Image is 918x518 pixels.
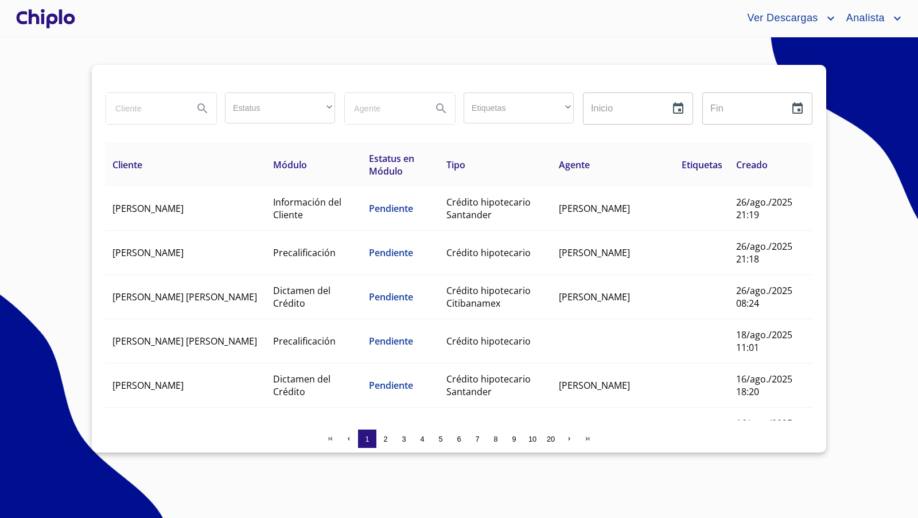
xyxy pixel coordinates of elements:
[736,159,768,171] span: Creado
[446,246,531,259] span: Crédito hipotecario
[559,159,590,171] span: Agente
[273,196,341,221] span: Información del Cliente
[112,202,184,215] span: [PERSON_NAME]
[738,9,823,28] span: Ver Descargas
[464,92,574,123] div: ​
[468,430,487,448] button: 7
[736,284,792,310] span: 26/ago./2025 08:24
[369,291,413,303] span: Pendiente
[559,246,630,259] span: [PERSON_NAME]
[112,159,142,171] span: Cliente
[838,9,890,28] span: Analista
[369,152,414,177] span: Estatus en Módulo
[273,159,307,171] span: Módulo
[512,435,516,443] span: 9
[523,430,542,448] button: 10
[420,435,424,443] span: 4
[738,9,837,28] button: account of current user
[383,435,387,443] span: 2
[376,430,395,448] button: 2
[413,430,431,448] button: 4
[838,9,904,28] button: account of current user
[273,246,336,259] span: Precalificación
[369,202,413,215] span: Pendiente
[225,92,335,123] div: ​
[736,373,792,398] span: 16/ago./2025 18:20
[457,435,461,443] span: 6
[542,430,560,448] button: 20
[112,246,184,259] span: [PERSON_NAME]
[402,435,406,443] span: 3
[273,335,336,347] span: Precalificación
[431,430,450,448] button: 5
[358,430,376,448] button: 1
[487,430,505,448] button: 8
[528,435,536,443] span: 10
[736,240,792,265] span: 26/ago./2025 21:18
[112,291,257,303] span: [PERSON_NAME] [PERSON_NAME]
[475,435,479,443] span: 7
[106,93,184,124] input: search
[427,95,455,122] button: Search
[189,95,216,122] button: Search
[446,196,531,221] span: Crédito hipotecario Santander
[345,93,423,124] input: search
[438,435,442,443] span: 5
[505,430,523,448] button: 9
[273,284,330,310] span: Dictamen del Crédito
[450,430,468,448] button: 6
[493,435,497,443] span: 8
[559,379,630,392] span: [PERSON_NAME]
[369,379,413,392] span: Pendiente
[547,435,555,443] span: 20
[559,291,630,303] span: [PERSON_NAME]
[369,335,413,347] span: Pendiente
[736,328,792,354] span: 18/ago./2025 11:01
[273,373,330,398] span: Dictamen del Crédito
[369,246,413,259] span: Pendiente
[395,430,413,448] button: 3
[112,335,257,347] span: [PERSON_NAME] [PERSON_NAME]
[446,373,531,398] span: Crédito hipotecario Santander
[682,159,722,171] span: Etiquetas
[736,417,792,442] span: 16/ago./2025 18:20
[365,435,369,443] span: 1
[112,379,184,392] span: [PERSON_NAME]
[736,196,792,221] span: 26/ago./2025 21:19
[446,159,465,171] span: Tipo
[446,284,531,310] span: Crédito hipotecario Citibanamex
[559,202,630,215] span: [PERSON_NAME]
[446,335,531,347] span: Crédito hipotecario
